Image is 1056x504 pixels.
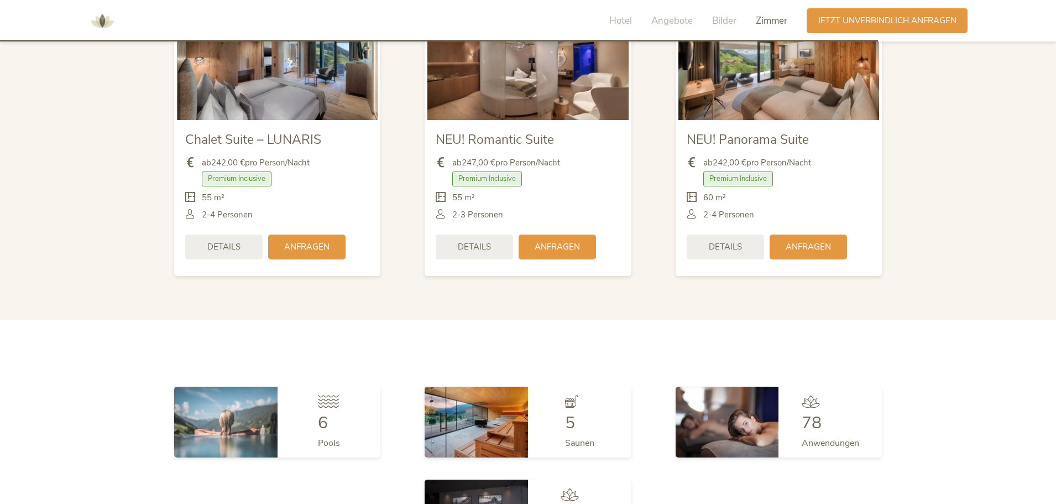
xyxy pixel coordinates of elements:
[462,157,495,168] b: 247,00 €
[565,437,594,449] span: Saunen
[678,7,879,120] img: NEU! Panorama Suite
[609,14,632,27] span: Hotel
[207,241,241,253] span: Details
[202,172,271,186] span: Premium Inclusive
[786,241,831,253] span: Anfragen
[687,131,809,148] span: NEU! Panorama Suite
[703,157,811,169] span: ab pro Person/Nacht
[535,241,580,253] span: Anfragen
[427,7,628,120] img: NEU! Romantic Suite
[818,15,956,27] span: Jetzt unverbindlich anfragen
[712,14,736,27] span: Bilder
[709,241,742,253] span: Details
[458,241,491,253] span: Details
[565,412,575,434] span: 5
[86,17,119,24] a: AMONTI & LUNARIS Wellnessresort
[802,412,822,434] span: 78
[802,437,859,449] span: Anwendungen
[436,131,554,148] span: NEU! Romantic Suite
[177,7,378,120] img: Chalet Suite – LUNARIS
[703,209,754,221] span: 2-4 Personen
[202,157,310,169] span: ab pro Person/Nacht
[651,14,693,27] span: Angebote
[452,209,503,221] span: 2-3 Personen
[756,14,787,27] span: Zimmer
[202,192,224,204] span: 55 m²
[452,157,560,169] span: ab pro Person/Nacht
[703,172,773,186] span: Premium Inclusive
[284,241,330,253] span: Anfragen
[202,209,253,221] span: 2-4 Personen
[452,172,522,186] span: Premium Inclusive
[318,437,340,449] span: Pools
[452,192,475,204] span: 55 m²
[318,412,328,434] span: 6
[713,157,746,168] b: 242,00 €
[86,4,119,38] img: AMONTI & LUNARIS Wellnessresort
[211,157,245,168] b: 242,00 €
[703,192,726,204] span: 60 m²
[185,131,321,148] span: Chalet Suite – LUNARIS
